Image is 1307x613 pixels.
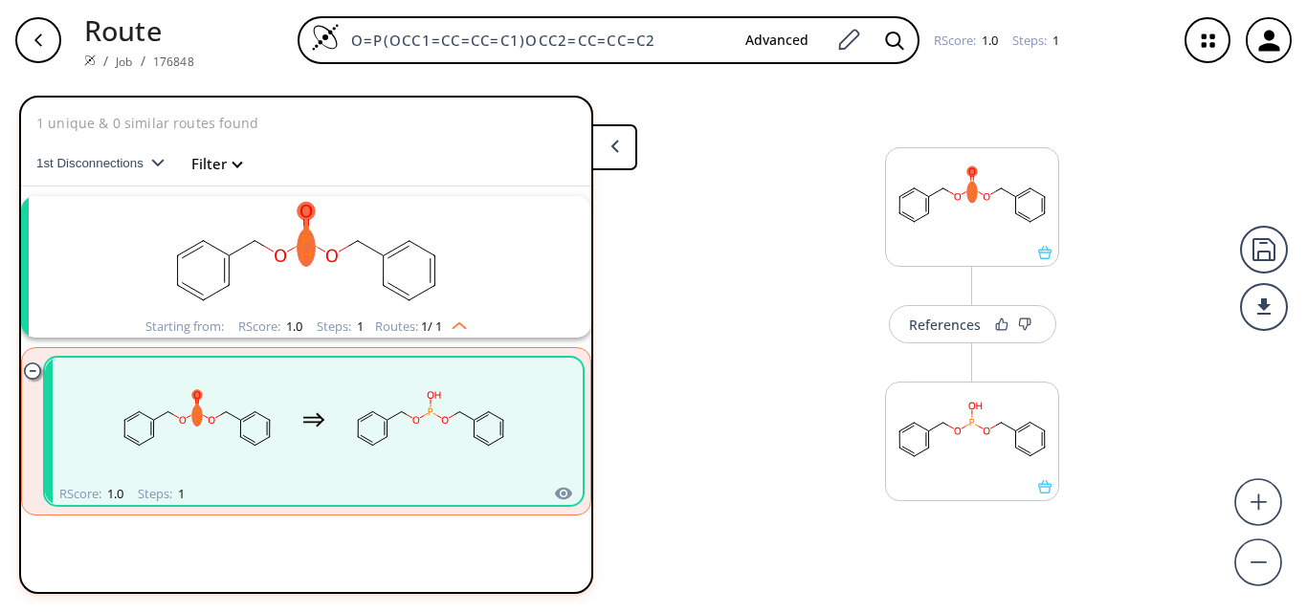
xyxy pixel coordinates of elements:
[886,148,1058,246] svg: O=[PH](OCc1ccccc1)OCc1ccccc1
[730,23,824,58] button: Advanced
[909,318,981,331] div: References
[103,51,108,71] li: /
[141,51,145,71] li: /
[21,186,591,525] ul: clusters
[36,156,151,170] span: 1st Disconnections
[180,157,241,171] button: Filter
[145,320,224,333] div: Starting from:
[84,55,96,66] img: Spaya logo
[175,485,185,502] span: 1
[59,488,123,500] div: RScore :
[36,141,180,186] button: 1st Disconnections
[104,485,123,502] span: 1.0
[1050,32,1059,49] span: 1
[111,361,283,480] svg: O=[PH](OCc1ccccc1)OCc1ccccc1
[886,383,1058,480] svg: OP(OCc1ccccc1)OCc1ccccc1
[354,317,364,335] span: 1
[1012,34,1059,47] div: Steps :
[36,113,258,133] p: 1 unique & 0 similar routes found
[375,320,467,333] div: Routes:
[340,31,730,50] input: Enter SMILES
[442,315,467,330] img: Up
[153,54,194,70] a: 176848
[889,305,1056,343] button: References
[238,320,302,333] div: RScore :
[344,361,517,480] svg: OP(OCc1ccccc1)OCc1ccccc1
[979,32,998,49] span: 1.0
[138,488,185,500] div: Steps :
[283,317,302,335] span: 1.0
[317,320,364,333] div: Steps :
[421,320,442,333] span: 1 / 1
[934,34,998,47] div: RScore :
[57,196,555,316] svg: O=[PH](OCc1ccccc1)OCc1ccccc1
[116,54,132,70] a: Job
[84,10,194,51] p: Route
[311,23,340,52] img: Logo Spaya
